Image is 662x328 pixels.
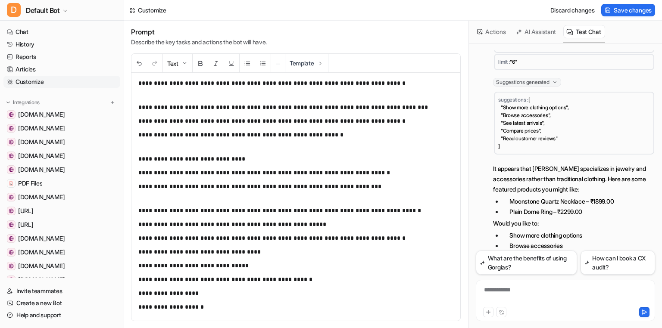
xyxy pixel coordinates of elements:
[224,54,239,73] button: Underline
[18,220,34,229] span: [URL]
[3,260,120,272] a: www.programiz.com[DOMAIN_NAME]
[474,25,509,38] button: Actions
[228,60,235,67] img: Underline
[285,54,328,72] button: Template
[193,54,208,73] button: Bold
[3,164,120,176] a: www.notion.com[DOMAIN_NAME]
[18,179,42,188] span: PDF Files
[3,98,42,107] button: Integrations
[131,28,267,36] h1: Prompt
[3,232,120,244] a: mail.google.com[DOMAIN_NAME]
[498,96,528,103] span: suggestions :
[3,26,120,38] a: Chat
[3,150,120,162] a: gorgiasio.webflow.io[DOMAIN_NAME]
[9,277,14,282] img: www.npmjs.com
[9,263,14,269] img: www.programiz.com
[109,99,116,105] img: menu_add.svg
[18,165,65,174] span: [DOMAIN_NAME]
[9,195,14,200] img: www.atlassian.com
[9,126,14,131] img: www.figma.com
[18,124,65,133] span: [DOMAIN_NAME]
[13,99,40,106] p: Integrations
[3,205,120,217] a: www.eesel.ai[URL]
[208,54,224,73] button: Italic
[563,25,605,38] button: Test Chat
[503,196,655,207] li: Moonstone Quartz Necklace – ₹1899.00
[3,246,120,258] a: codesandbox.io[DOMAIN_NAME]
[9,236,14,241] img: mail.google.com
[9,167,14,172] img: www.notion.com
[3,177,120,189] a: PDF FilesPDF Files
[9,153,14,158] img: gorgiasio.webflow.io
[3,76,120,88] a: Customize
[147,54,162,73] button: Redo
[9,112,14,117] img: github.com
[9,250,14,255] img: codesandbox.io
[498,59,510,65] span: limit :
[3,122,120,134] a: www.figma.com[DOMAIN_NAME]
[3,63,120,75] a: Articles
[240,54,255,73] button: Unordered List
[136,60,143,67] img: Undo
[131,38,267,46] p: Describe the key tasks and actions the bot will have.
[476,251,577,275] button: What are the benefits of using Gorgias?
[18,207,34,215] span: [URL]
[7,3,21,17] span: D
[601,4,655,16] button: Save changes
[503,230,655,241] li: Show more clothing options
[9,208,14,214] img: www.eesel.ai
[244,60,251,67] img: Unordered List
[18,234,65,243] span: [DOMAIN_NAME]
[271,54,285,73] button: ─
[18,248,65,257] span: [DOMAIN_NAME]
[503,207,655,217] li: Plain Dome Ring – ₹2299.00
[163,54,192,73] button: Text
[212,60,219,67] img: Italic
[18,152,65,160] span: [DOMAIN_NAME]
[9,222,14,227] img: dashboard.eesel.ai
[181,60,188,67] img: Dropdown Down Arrow
[3,191,120,203] a: www.atlassian.com[DOMAIN_NAME]
[3,51,120,63] a: Reports
[547,4,598,16] button: Discard changes
[151,60,158,67] img: Redo
[26,4,60,16] span: Default Bot
[3,285,120,297] a: Invite teammates
[503,241,655,251] li: Browse accessories
[493,78,561,87] span: Suggestions generated
[3,108,120,121] a: github.com[DOMAIN_NAME]
[131,54,147,73] button: Undo
[3,309,120,321] a: Help and support
[9,139,14,145] img: chatgpt.com
[3,274,120,286] a: www.npmjs.com[DOMAIN_NAME]
[259,60,266,67] img: Ordered List
[18,193,65,201] span: [DOMAIN_NAME]
[3,136,120,148] a: chatgpt.com[DOMAIN_NAME]
[498,96,568,149] span: [ "Show more clothing options", "Browse accessories", "See latest arrivals", "Compare prices", "R...
[18,262,65,270] span: [DOMAIN_NAME]
[138,6,166,15] div: Customize
[493,218,655,229] p: Would you like to:
[3,219,120,231] a: dashboard.eesel.ai[URL]
[5,99,11,105] img: expand menu
[9,181,14,186] img: PDF Files
[513,25,560,38] button: AI Assistant
[510,59,517,65] span: "6"
[614,6,652,15] span: Save changes
[493,164,655,195] p: It appears that [PERSON_NAME] specializes in jewelry and accessories rather than traditional clot...
[3,297,120,309] a: Create a new Bot
[3,38,120,50] a: History
[197,60,204,67] img: Bold
[255,54,271,73] button: Ordered List
[18,110,65,119] span: [DOMAIN_NAME]
[317,60,324,67] img: Template
[18,275,65,284] span: [DOMAIN_NAME]
[18,138,65,146] span: [DOMAIN_NAME]
[581,251,655,275] button: How can I book a CX audit?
